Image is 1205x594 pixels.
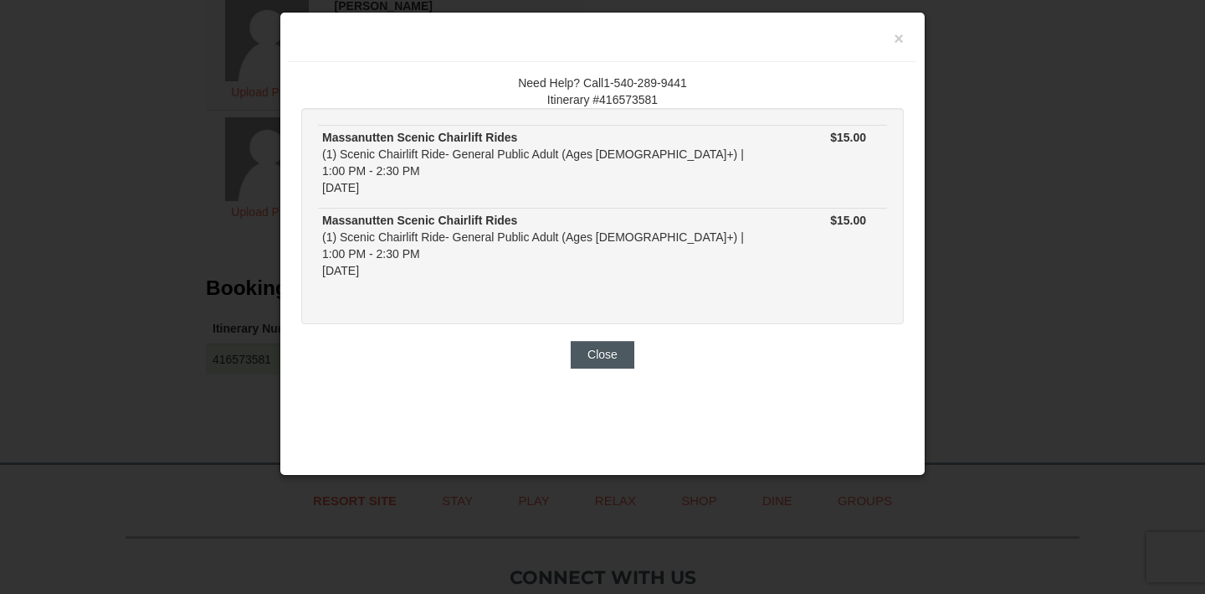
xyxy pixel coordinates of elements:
[322,131,517,144] strong: Massanutten Scenic Chairlift Rides
[322,214,517,227] strong: Massanutten Scenic Chairlift Rides
[894,30,904,47] button: ×
[322,212,757,279] div: (1) Scenic Chairlift Ride- General Public Adult (Ages [DEMOGRAPHIC_DATA]+) | 1:00 PM - 2:30 PM [D...
[830,131,866,144] strong: $15.00
[571,341,634,368] button: Close
[322,129,757,196] div: (1) Scenic Chairlift Ride- General Public Adult (Ages [DEMOGRAPHIC_DATA]+) | 1:00 PM - 2:30 PM [D...
[830,214,866,227] strong: $15.00
[301,75,904,108] div: Need Help? Call1-540-289-9441 Itinerary #416573581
